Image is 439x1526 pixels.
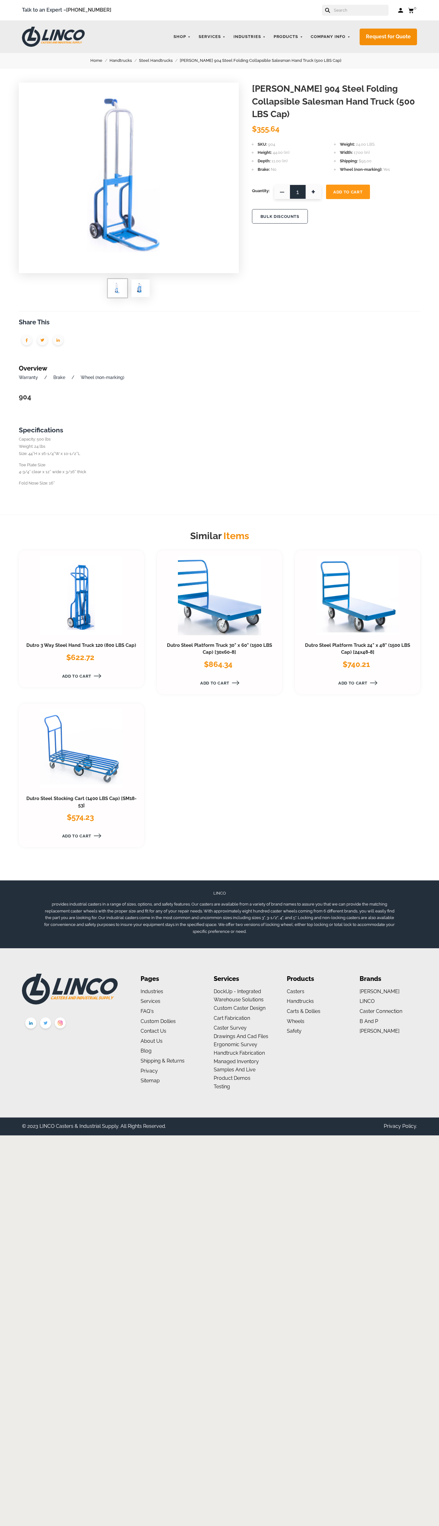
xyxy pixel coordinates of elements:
[340,142,355,147] span: Weight
[200,681,229,685] span: Add to Cart
[340,167,382,172] span: Wheel (non-marking)
[62,674,91,679] span: Add to Cart
[271,167,276,172] span: No
[19,333,35,349] img: group-1950.png
[141,1018,176,1024] a: Custom Dollies
[214,1084,230,1090] a: Testing
[333,190,362,194] span: Add To Cart
[252,83,420,121] h1: [PERSON_NAME] 904 Steel Folding Collapsible Salesman Hand Truck (500 LBS Cap)
[258,150,272,155] span: Height
[19,365,47,372] a: Overview
[360,1018,378,1024] a: B and P
[214,1033,268,1039] a: Drawings and Cad Files
[110,57,139,64] a: Handtrucks
[44,375,47,380] a: /
[62,834,91,838] span: Add to Cart
[287,1028,302,1034] a: Safety
[360,29,417,45] a: Request for Quote
[305,642,410,655] a: Dutro Steel Platform Truck 24" x 48" (1500 LBS Cap) [24x48-8]
[274,185,290,199] span: —
[167,642,272,655] a: Dutro Steel Platform Truck 30" x 60" (1500 LBS Cap) [30x60-8]
[19,529,420,543] h2: Similar
[19,425,420,457] p: Capacity: 500 lbs Weight: 24 lbs Size: 44″H x 16-1/4″W x 10-1/2″L
[24,670,130,682] a: Add to Cart
[22,1122,166,1131] div: © 2023 LINCO Casters & Industrial Supply. All Rights Reserved.
[360,1028,399,1034] a: [PERSON_NAME]
[287,974,344,984] li: Products
[287,988,304,994] a: Casters
[214,1005,265,1011] a: Custom Caster Design
[287,1008,320,1014] a: Carts & Dollies
[214,1025,247,1031] a: Caster Survey
[271,159,287,163] span: 11.00 (in)
[214,974,271,984] li: Services
[273,150,289,155] span: 44.00 (in)
[300,677,406,689] a: Add to Cart
[66,653,94,662] span: $622.72
[50,333,66,349] img: group-1951.png
[141,1078,160,1084] a: Sitemap
[340,150,353,155] span: Width
[338,681,367,685] span: Add to Cart
[22,6,111,14] span: Talk to an Expert –
[170,31,194,43] a: Shop
[38,1016,53,1031] img: twitter.png
[222,530,249,541] span: Items
[141,1068,158,1074] a: Privacy
[141,998,160,1004] a: Services
[230,31,269,43] a: Industries
[141,988,163,994] a: Industries
[22,974,118,1004] img: LINCO CASTERS & INDUSTRIAL SUPPLY
[195,31,229,43] a: Services
[26,642,136,648] a: Dutro 3 Way Steel Hand Truck 120 (800 LBS Cap)
[356,142,375,147] span: 24.00 LBS
[359,159,372,163] span: $95.00
[214,1050,265,1056] a: Handtruck Fabrication
[398,7,403,14] a: Log in
[90,57,110,64] a: Home
[360,974,417,984] li: Brands
[308,31,353,43] a: Company Info
[333,5,388,16] input: Search
[354,150,370,155] span: 17.00 (in)
[162,677,268,689] a: Add to Cart
[19,392,420,402] h1: 904
[383,167,390,172] span: Yes
[252,185,270,197] span: Quantity
[139,57,180,64] a: Steel Handtrucks
[67,813,94,822] span: $574.23
[22,27,85,47] img: LINCO CASTERS & INDUSTRIAL SUPPLY
[19,375,38,380] a: Warranty
[270,31,306,43] a: Products
[141,1008,154,1014] a: FAQ's
[360,998,375,1004] a: LINCO
[111,282,124,295] img: Dutro 904 Steel Folding Collapsible Salesman Hand Truck (500 LBS Cap)
[258,167,270,172] span: Brake
[141,1058,185,1064] a: Shipping & Returns
[340,159,358,163] span: Shipping
[360,1008,402,1014] a: Caster Connection
[213,891,226,896] span: LINCO
[141,974,198,984] li: Pages
[53,1016,68,1031] img: instagram.png
[258,159,270,163] span: Depth
[35,333,50,349] img: group-1949.png
[408,6,417,14] a: 0
[384,1123,417,1129] a: Privacy Policy.
[141,1038,163,1044] a: About us
[214,1042,257,1047] a: Ergonomic Survey
[28,83,229,271] img: Dutro 904 Steel Folding Collapsible Salesman Hand Truck (500 LBS Cap)
[19,480,420,487] p: Fold Nose Size: 16″
[19,426,63,434] span: Specifications
[214,988,264,1003] a: DockUp - Integrated Warehouse Solutions
[360,988,399,994] a: [PERSON_NAME]
[26,796,137,808] a: Dutro Steel Stocking Cart (1400 LBS Cap) [SM18-53]
[66,7,111,13] a: [PHONE_NUMBER]
[19,318,420,327] h3: Share This
[24,830,130,842] a: Add to Cart
[53,375,65,380] a: Brake
[204,660,233,669] span: $864.34
[141,1048,152,1054] a: Blog
[214,1058,259,1064] a: Managed Inventory
[141,1028,166,1034] a: Contact Us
